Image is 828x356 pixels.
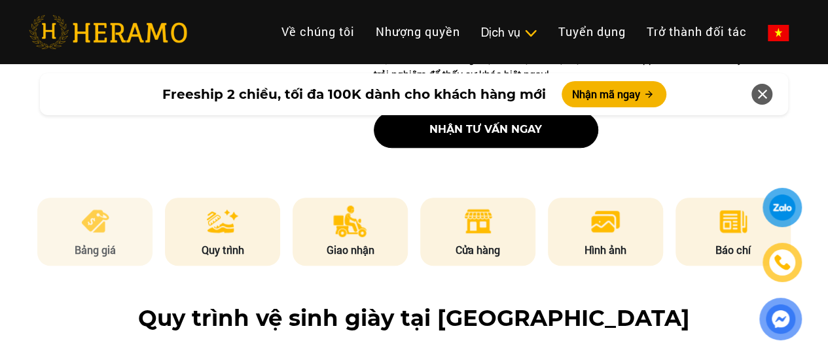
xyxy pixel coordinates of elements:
div: Dịch vụ [481,24,537,41]
img: phone-icon [774,255,790,270]
a: phone-icon [765,245,800,280]
a: Trở thành đối tác [636,18,757,46]
p: Báo chí [675,242,791,258]
p: Cửa hàng [420,242,535,258]
img: vn-flag.png [768,25,789,41]
img: subToggleIcon [524,27,537,40]
p: Bảng giá [37,242,153,258]
button: nhận tư vấn ngay [374,112,598,148]
span: Freeship 2 chiều, tối đa 100K dành cho khách hàng mới [162,84,546,104]
a: Về chúng tôi [271,18,365,46]
img: store.png [462,205,494,237]
a: Nhượng quyền [365,18,471,46]
h2: Quy trình vệ sinh giày tại [GEOGRAPHIC_DATA] [29,305,799,332]
p: Quy trình [165,242,280,258]
img: delivery.png [333,205,367,237]
img: pricing.png [79,205,111,237]
button: Nhận mã ngay [562,81,666,107]
p: Hình ảnh [548,242,663,258]
p: Giao nhận [293,242,408,258]
a: Tuyển dụng [548,18,636,46]
img: heramo-logo.png [29,15,187,49]
img: news.png [717,205,749,237]
img: process.png [207,205,238,237]
img: image.png [590,205,621,237]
